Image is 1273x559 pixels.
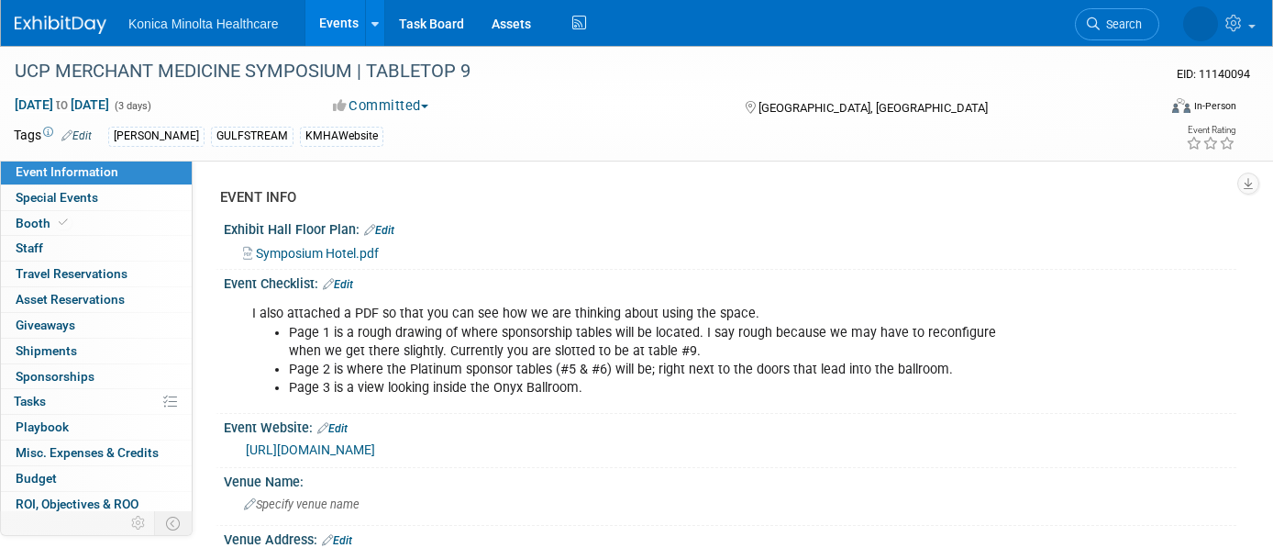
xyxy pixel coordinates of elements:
[16,318,75,332] span: Giveaways
[364,224,394,237] a: Edit
[317,422,348,435] a: Edit
[323,278,353,291] a: Edit
[1183,6,1218,41] img: Annette O'Mahoney
[1,415,192,440] a: Playbook
[8,55,1132,88] div: UCP MERCHANT MEDICINE SYMPOSIUM | TABLETOP 9
[1,441,192,465] a: Misc. Expenses & Credits
[224,414,1236,438] div: Event Website:
[1,339,192,363] a: Shipments
[53,97,71,112] span: to
[1186,126,1235,135] div: Event Rating
[300,127,383,146] div: KMHAWebsite
[1177,67,1250,81] span: Event ID: 11140094
[155,511,193,535] td: Toggle Event Tabs
[16,266,127,281] span: Travel Reservations
[327,96,436,116] button: Committed
[15,16,106,34] img: ExhibitDay
[1,236,192,261] a: Staff
[128,17,278,31] span: Konica Minolta Healthcare
[123,511,155,535] td: Personalize Event Tab Strip
[758,101,988,115] span: [GEOGRAPHIC_DATA], [GEOGRAPHIC_DATA]
[14,126,92,147] td: Tags
[220,188,1223,207] div: EVENT INFO
[1075,8,1159,40] a: Search
[1,160,192,184] a: Event Information
[61,129,92,142] a: Edit
[256,246,379,261] span: Symposium Hotel.pdf
[16,419,69,434] span: Playbook
[14,96,110,113] span: [DATE] [DATE]
[113,100,151,112] span: (3 days)
[1,492,192,517] a: ROI, Objectives & ROO
[224,526,1236,550] div: Venue Address:
[224,270,1236,294] div: Event Checklist:
[243,246,379,261] a: Symposium Hotel.pdf
[1,185,192,210] a: Special Events
[1,287,192,312] a: Asset Reservations
[224,468,1236,491] div: Venue Name:
[16,216,72,230] span: Booth
[322,534,352,547] a: Edit
[16,343,77,358] span: Shipments
[211,127,293,146] div: GULFSTREAM
[289,379,1029,397] li: Page 3 is a view looking inside the Onyx Ballroom.
[16,240,43,255] span: Staff
[1,389,192,414] a: Tasks
[1193,99,1236,113] div: In-Person
[16,471,57,486] span: Budget
[1,466,192,491] a: Budget
[246,442,375,457] a: [URL][DOMAIN_NAME]
[108,127,205,146] div: [PERSON_NAME]
[16,497,138,511] span: ROI, Objectives & ROO
[1056,95,1236,123] div: Event Format
[1,262,192,286] a: Travel Reservations
[224,216,1236,240] div: Exhibit Hall Floor Plan:
[59,218,68,228] i: Booth reservation complete
[1,364,192,389] a: Sponsorships
[1,313,192,338] a: Giveaways
[1100,17,1142,31] span: Search
[244,498,360,511] span: Specify venue name
[1172,98,1190,113] img: Format-Inperson.png
[16,190,98,205] span: Special Events
[1,211,192,236] a: Booth
[16,164,118,179] span: Event Information
[289,361,1029,379] li: Page 2 is where the Platinum sponsor tables (#5 & #6) will be; right next to the doors that lead ...
[14,394,46,408] span: Tasks
[289,324,1029,361] li: Page 1 is a rough drawing of where sponsorship tables will be located. I say rough because we may...
[16,292,125,307] span: Asset Reservations
[16,369,94,384] span: Sponsorships
[16,445,159,460] span: Misc. Expenses & Credits
[239,296,1040,406] div: I also attached a PDF so that you can see how we are thinking about using the space.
